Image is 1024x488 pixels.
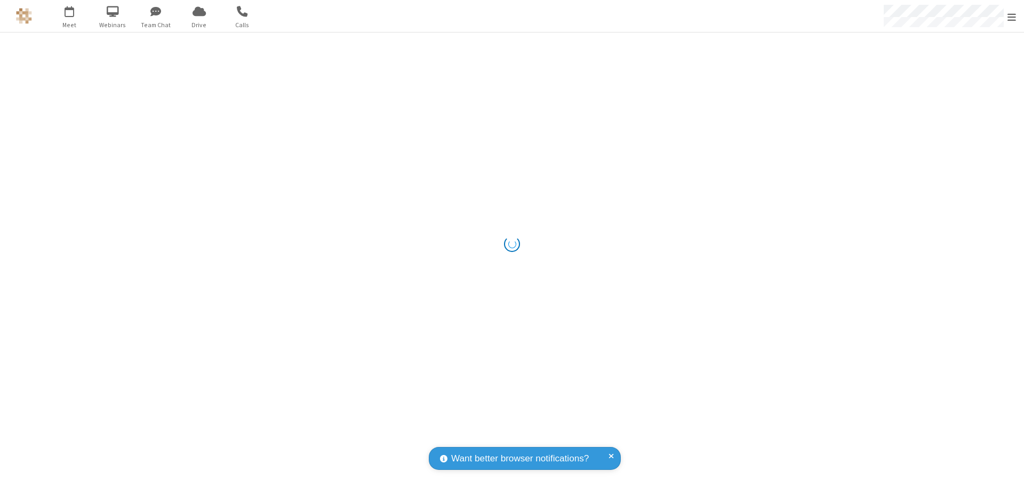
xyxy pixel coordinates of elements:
[222,20,262,30] span: Calls
[451,452,589,466] span: Want better browser notifications?
[136,20,176,30] span: Team Chat
[50,20,90,30] span: Meet
[93,20,133,30] span: Webinars
[179,20,219,30] span: Drive
[16,8,32,24] img: QA Selenium DO NOT DELETE OR CHANGE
